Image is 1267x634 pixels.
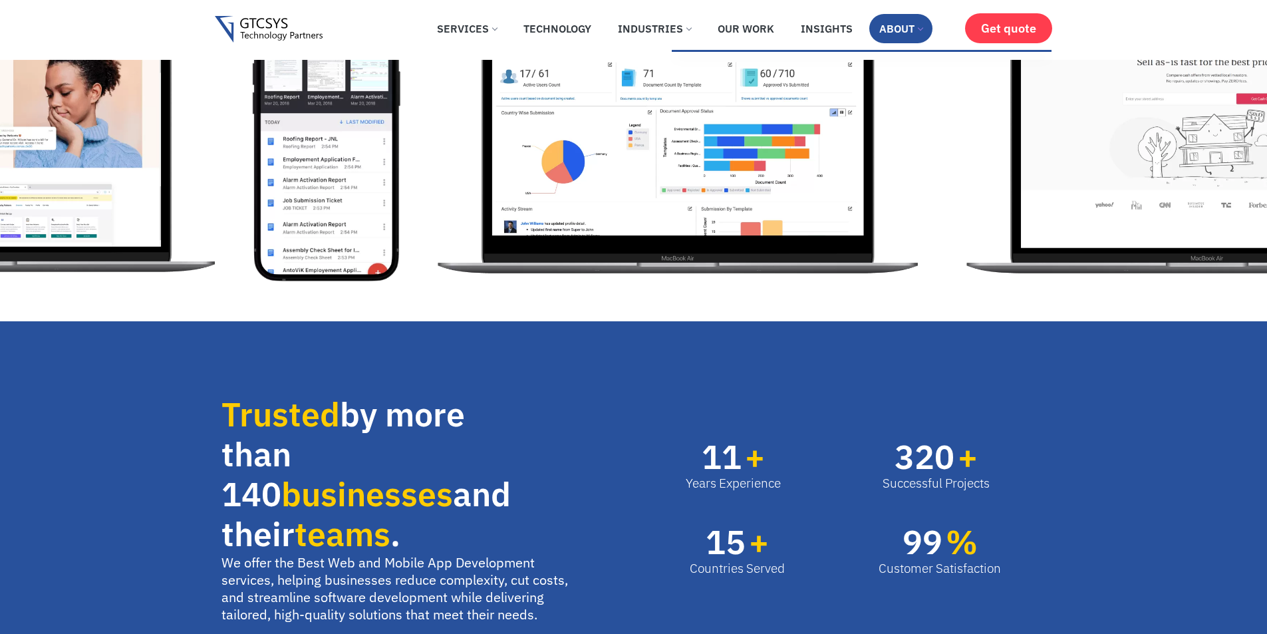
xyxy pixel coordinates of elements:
span: Get quote [981,21,1036,35]
span: 15 [706,526,746,559]
span: % [946,526,1002,559]
span: Trusted [221,393,340,436]
div: Customer Satisfaction [879,559,1001,578]
span: teams [295,512,390,555]
a: About [869,14,932,43]
p: We offer the Best Web and Mobile App Development services, helping businesses reduce complexity, ... [221,554,587,623]
div: Years Experience [686,474,781,493]
a: Our Work [708,14,784,43]
span: + [958,440,990,474]
a: Industries [608,14,701,43]
span: businesses [281,472,453,516]
span: + [749,526,785,559]
span: + [745,440,781,474]
a: Services [427,14,507,43]
span: 99 [903,526,942,559]
div: Successful Projects [883,474,990,493]
span: 11 [702,440,742,474]
a: Technology [513,14,601,43]
img: Gtcsys logo [215,16,323,43]
a: Get quote [965,13,1052,43]
div: Countries Served [690,559,785,578]
span: 320 [895,440,954,474]
h2: by more than 140 and their . [221,395,501,554]
a: Insights [791,14,863,43]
